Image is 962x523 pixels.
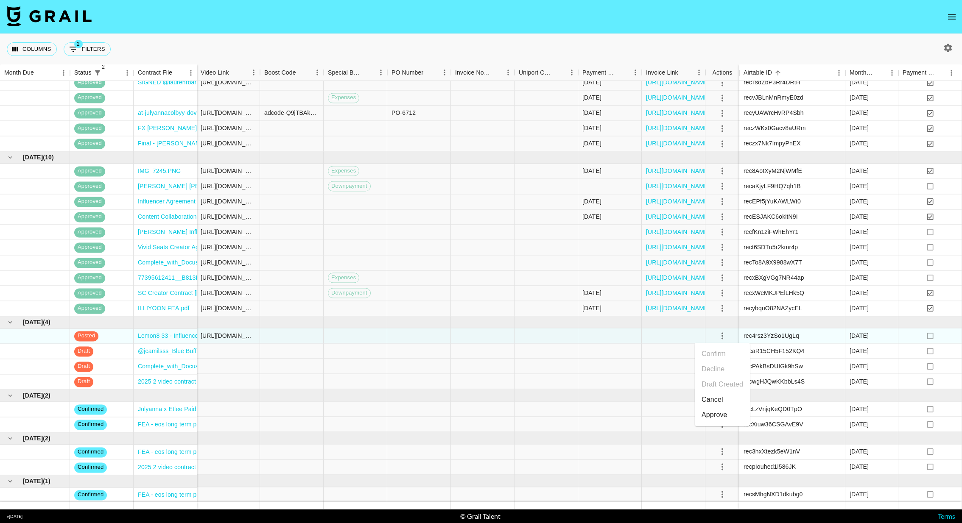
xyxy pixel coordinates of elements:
[646,64,678,81] div: Invoice Link
[138,448,234,456] a: FEA - eos long term partnership.pdf
[945,67,958,79] button: Menu
[74,464,107,472] span: confirmed
[898,64,962,81] div: Payment Sent
[850,405,869,413] div: Sep '25
[43,391,50,400] span: ( 2 )
[582,198,601,206] div: 8/4/2025
[646,213,710,221] a: [URL][DOMAIN_NAME]
[201,198,255,206] div: https://www.tiktok.com/@laurenrbarnwell/video/7530823531190406455?is_from_webapp=1&sender_device=...
[715,256,730,270] button: select merge strategy
[744,182,801,191] div: recaKjyLF9HQ7qh1B
[744,331,799,340] div: rec4rsz3YzSo1UgLq
[715,301,730,316] button: select merge strategy
[744,463,796,471] div: recpIouhed1i586JK
[646,304,710,313] a: [URL][DOMAIN_NAME]
[247,66,260,79] button: Menu
[196,64,260,81] div: Video Link
[328,289,370,297] span: Downpayment
[502,66,515,79] button: Menu
[138,289,319,298] a: SC Creator Contract [[PERSON_NAME] x MPP 6_10_2025] (1).pdf
[7,514,22,519] div: v [DATE]
[715,106,730,120] button: select merge strategy
[515,64,578,81] div: Uniport Contact Email
[578,64,642,81] div: Payment Sent Date
[582,64,617,81] div: Payment Sent Date
[455,64,490,81] div: Invoice Notes
[201,243,255,252] div: https://www.instagram.com/reel/DL_RBg3pWU3/
[850,64,874,81] div: Month Due
[715,136,730,151] button: select merge strategy
[850,420,869,428] div: Sep '25
[138,213,343,221] a: Content Collaboration Contract_Julyanna Colby x iUNK ([DATE]-[DATE]).pdf
[328,167,359,175] span: Expenses
[744,259,802,267] div: recTo8A9X9988wX7T
[938,512,955,520] a: Terms
[74,140,105,148] span: approved
[201,304,255,313] div: https://www.tiktok.com/@laurenrbarnwell/video/7525125681336831245
[201,274,255,282] div: https://www.tiktok.com/@laurenrbarnwell/video/7536058614876884279
[392,64,423,81] div: PO Number
[646,109,710,117] a: [URL][DOMAIN_NAME]
[328,182,370,190] span: Downpayment
[715,225,730,239] button: select merge strategy
[103,67,115,79] button: Sort
[74,198,105,206] span: approved
[138,139,216,148] a: Final - [PERSON_NAME].pdf
[582,167,601,175] div: 7/15/2025
[311,66,324,79] button: Menu
[715,445,730,459] button: select merge strategy
[43,153,54,161] span: ( 10 )
[43,434,50,442] span: ( 2 )
[138,304,189,313] a: ILLIYOON FEA.pdf
[715,91,730,105] button: select merge strategy
[936,67,948,79] button: Sort
[646,78,710,87] a: [URL][DOMAIN_NAME]
[744,109,804,117] div: recyUAWrcHvRP4Sbh
[646,274,710,282] a: [URL][DOMAIN_NAME]
[886,67,898,79] button: Menu
[850,259,869,267] div: Jul '25
[23,477,43,485] span: [DATE]
[138,124,369,133] a: FX [PERSON_NAME] x Amazon - Contract Extension Addendum ([DATE]-[DATE]).pdf
[92,67,103,79] div: 2 active filters
[705,64,739,81] div: Actions
[715,271,730,285] button: select merge strategy
[874,67,886,79] button: Sort
[646,228,710,236] a: [URL][DOMAIN_NAME]
[138,420,234,429] a: FEA - eos long term partnership.pdf
[646,139,710,148] a: [URL][DOMAIN_NAME]
[715,75,730,90] button: select merge strategy
[138,463,340,472] a: 2025 2 video contract (@laurenrbarnwell x eos Partnership Agreement).pdf
[715,210,730,224] button: select merge strategy
[264,64,296,81] div: Boost Code
[201,139,255,148] div: https://www.tiktok.com/@laurenrbarnwell/video/7511757988495936814?is_from_webapp=1&web_id=7384127...
[43,477,50,485] span: ( 1 )
[4,316,16,328] button: hide children
[744,304,802,313] div: recybquO82NAZycEL
[715,487,730,502] button: select merge strategy
[744,94,803,102] div: recvJBLnMnRmyE0zd
[74,228,105,236] span: approved
[74,348,93,356] span: draft
[850,213,869,221] div: Jul '25
[850,331,869,340] div: Aug '25
[850,109,869,117] div: Jun '25
[138,167,181,175] a: IMG_7245.PNG
[74,213,105,221] span: approved
[74,244,105,252] span: approved
[138,491,234,499] a: FEA - eos long term partnership.pdf
[715,328,730,343] button: select merge strategy
[850,289,869,298] div: Jul '25
[850,243,869,252] div: Jul '25
[715,460,730,474] button: select merge strategy
[138,78,364,87] a: SIGNED @laurenrbarnwell_Contract Agreement - Soleil Collective (Coco & Eve).pdf
[74,183,105,191] span: approved
[833,67,845,79] button: Menu
[850,78,869,87] div: Jun '25
[715,286,730,300] button: select merge strategy
[490,67,502,78] button: Sort
[713,64,733,81] div: Actions
[34,67,46,79] button: Sort
[903,64,936,81] div: Payment Sent
[74,274,105,282] span: approved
